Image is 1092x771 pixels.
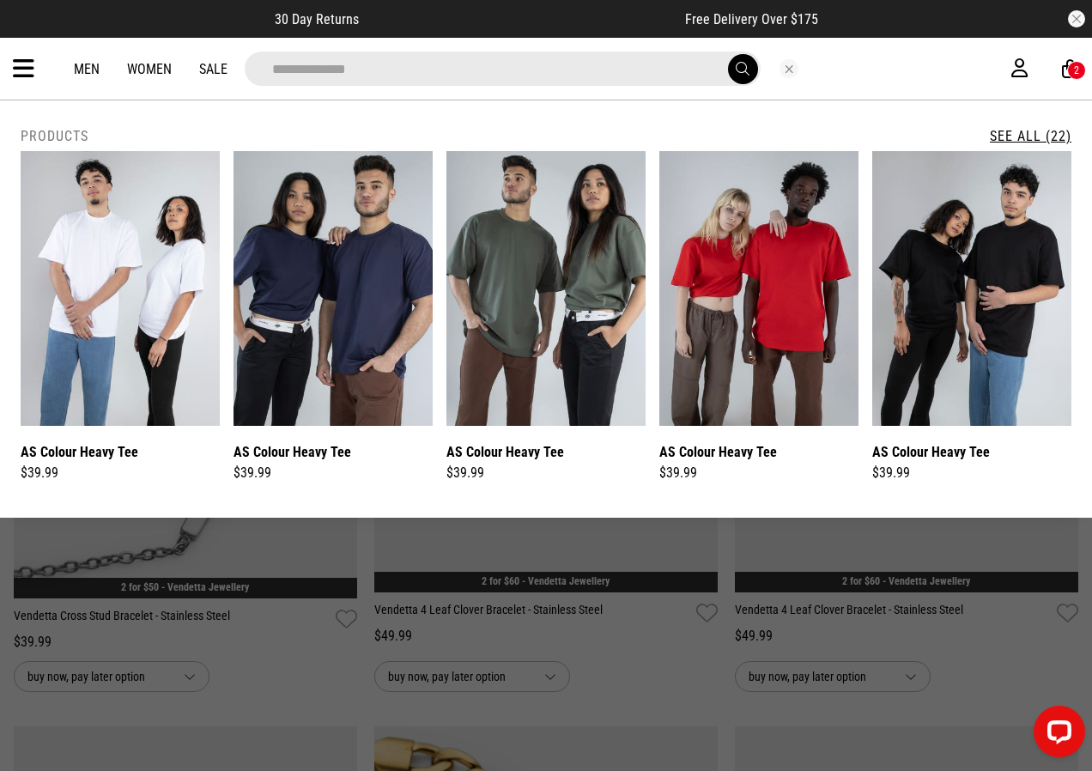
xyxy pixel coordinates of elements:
div: $39.99 [446,463,646,483]
a: AS Colour Heavy Tee [446,441,564,463]
div: $39.99 [872,463,1071,483]
iframe: LiveChat chat widget [1020,699,1092,771]
a: AS Colour Heavy Tee [872,441,990,463]
h2: Products [21,128,88,144]
img: As Colour Heavy Tee in Red [659,151,858,426]
img: As Colour Heavy Tee in Green [446,151,646,426]
div: $39.99 [234,463,433,483]
a: AS Colour Heavy Tee [234,441,351,463]
img: As Colour Heavy Tee in White [21,151,220,426]
a: AS Colour Heavy Tee [21,441,138,463]
button: Close search [780,59,798,78]
a: AS Colour Heavy Tee [659,441,777,463]
a: Sale [199,61,227,77]
div: $39.99 [21,463,220,483]
div: $39.99 [659,463,858,483]
a: Women [127,61,172,77]
a: 2 [1062,60,1078,78]
span: 30 Day Returns [275,11,359,27]
a: Men [74,61,100,77]
span: Free Delivery Over $175 [685,11,818,27]
iframe: Customer reviews powered by Trustpilot [393,10,651,27]
div: 2 [1074,64,1079,76]
a: See All (22) [990,128,1071,144]
img: As Colour Heavy Tee in Blue [234,151,433,426]
img: As Colour Heavy Tee in Black [872,151,1071,426]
